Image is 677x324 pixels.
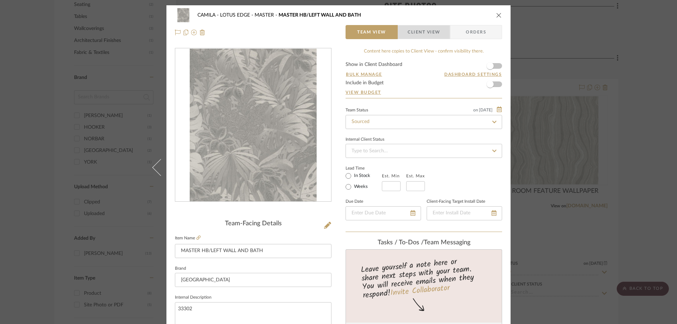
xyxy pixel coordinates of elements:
[190,49,317,202] img: d614b68c-e044-4d47-80a2-f5e9d39de64c_436x436.jpg
[346,115,502,129] input: Type to Search…
[200,30,205,35] img: Remove from project
[175,267,186,270] label: Brand
[346,138,384,141] div: Internal Client Status
[473,108,478,112] span: on
[346,144,502,158] input: Type to Search…
[175,244,331,258] input: Enter Item Name
[346,206,421,220] input: Enter Due Date
[346,48,502,55] div: Content here copies to Client View - confirm visibility there.
[458,25,494,39] span: Orders
[279,13,361,18] span: MASTER HB/LEFT WALL AND BATH
[406,173,425,178] label: Est. Max
[496,12,502,18] button: close
[255,13,279,18] span: MASTER
[382,173,400,178] label: Est. Min
[175,296,212,299] label: Internal Description
[345,254,503,301] div: Leave yourself a note here or share next steps with your team. You will receive emails when they ...
[353,173,370,179] label: In Stock
[175,8,192,22] img: d614b68c-e044-4d47-80a2-f5e9d39de64c_48x40.jpg
[390,282,450,300] a: Invite Collaborator
[408,25,440,39] span: Client View
[175,220,331,228] div: Team-Facing Details
[346,239,502,247] div: team Messaging
[346,200,363,203] label: Due Date
[427,200,485,203] label: Client-Facing Target Install Date
[175,235,201,241] label: Item Name
[175,49,331,202] div: 0
[353,184,368,190] label: Weeks
[346,90,502,95] a: View Budget
[346,109,368,112] div: Team Status
[444,71,502,78] button: Dashboard Settings
[346,165,382,171] label: Lead Time
[346,171,382,191] mat-radio-group: Select item type
[197,13,255,18] span: CAMILA - LOTUS EDGE
[357,25,386,39] span: Team View
[346,71,383,78] button: Bulk Manage
[427,206,502,220] input: Enter Install Date
[175,273,331,287] input: Enter Brand
[378,239,424,246] span: Tasks / To-Dos /
[478,108,493,112] span: [DATE]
